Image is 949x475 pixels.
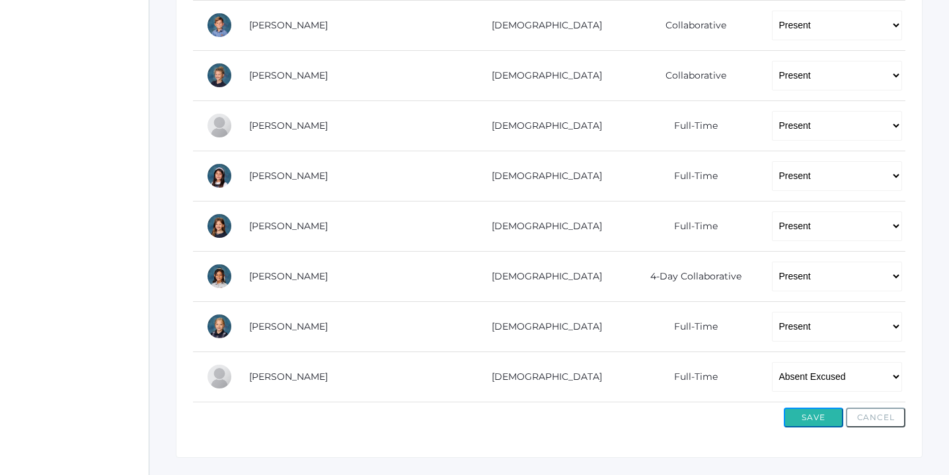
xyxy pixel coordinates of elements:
[462,151,623,201] td: [DEMOGRAPHIC_DATA]
[784,408,843,427] button: Save
[462,351,623,402] td: [DEMOGRAPHIC_DATA]
[206,313,233,340] div: Olivia Sigwing
[249,270,328,282] a: [PERSON_NAME]
[846,408,905,427] button: Cancel
[206,263,233,289] div: Leahmarie Rillo
[623,251,759,301] td: 4-Day Collaborative
[623,50,759,100] td: Collaborative
[206,163,233,189] div: Penelope Mesick
[206,112,233,139] div: Francisco Lopez
[462,100,623,151] td: [DEMOGRAPHIC_DATA]
[623,100,759,151] td: Full-Time
[249,19,328,31] a: [PERSON_NAME]
[249,320,328,332] a: [PERSON_NAME]
[249,220,328,232] a: [PERSON_NAME]
[249,371,328,383] a: [PERSON_NAME]
[623,351,759,402] td: Full-Time
[206,12,233,38] div: Dustin Laubacher
[206,213,233,239] div: Hensley Pedersen
[623,201,759,251] td: Full-Time
[623,301,759,351] td: Full-Time
[462,201,623,251] td: [DEMOGRAPHIC_DATA]
[462,301,623,351] td: [DEMOGRAPHIC_DATA]
[249,120,328,131] a: [PERSON_NAME]
[623,151,759,201] td: Full-Time
[206,363,233,390] div: Joel Smith
[249,170,328,182] a: [PERSON_NAME]
[249,69,328,81] a: [PERSON_NAME]
[462,50,623,100] td: [DEMOGRAPHIC_DATA]
[206,62,233,89] div: Idella Long
[462,251,623,301] td: [DEMOGRAPHIC_DATA]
